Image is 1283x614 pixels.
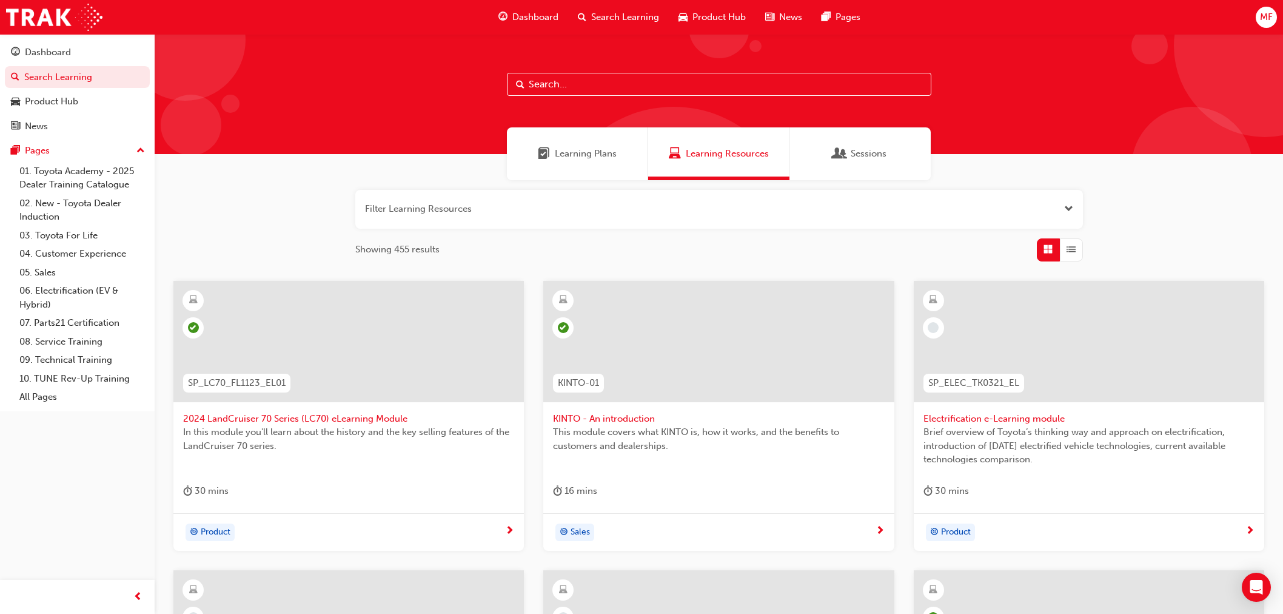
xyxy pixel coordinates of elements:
a: SessionsSessions [789,127,931,180]
span: guage-icon [498,10,508,25]
span: Learning Plans [555,147,617,161]
span: news-icon [765,10,774,25]
span: learningRecordVerb_PASS-icon [558,322,569,333]
span: News [779,10,802,24]
span: Sales [571,525,590,539]
a: Dashboard [5,41,150,64]
a: car-iconProduct Hub [669,5,755,30]
a: search-iconSearch Learning [568,5,669,30]
span: next-icon [1245,526,1255,537]
span: Learning Plans [538,147,550,161]
span: learningRecordVerb_NONE-icon [928,322,939,333]
div: Dashboard [25,46,71,59]
span: learningResourceType_ELEARNING-icon [929,582,937,598]
span: up-icon [136,143,145,159]
span: prev-icon [133,590,142,605]
span: Electrification e-Learning module [923,412,1255,426]
span: KINTO-01 [558,376,599,390]
span: Product Hub [692,10,746,24]
button: Open the filter [1064,202,1073,216]
span: pages-icon [11,146,20,157]
div: News [25,120,48,133]
a: 04. Customer Experience [15,245,150,263]
div: 30 mins [923,484,969,499]
span: SP_ELEC_TK0321_EL [928,376,1019,390]
span: Product [201,525,230,539]
span: Pages [836,10,860,24]
span: target-icon [560,525,568,541]
button: Pages [5,140,150,162]
span: Brief overview of Toyota’s thinking way and approach on electrification, introduction of [DATE] e... [923,425,1255,467]
span: target-icon [930,525,939,541]
span: learningResourceType_ELEARNING-icon [189,292,198,308]
button: DashboardSearch LearningProduct HubNews [5,39,150,140]
span: learningResourceType_ELEARNING-icon [559,582,568,598]
button: MF [1256,7,1277,28]
span: Showing 455 results [355,243,440,257]
span: news-icon [11,121,20,132]
div: Product Hub [25,95,78,109]
a: SP_ELEC_TK0321_ELElectrification e-Learning moduleBrief overview of Toyota’s thinking way and app... [914,281,1264,552]
a: 05. Sales [15,263,150,282]
span: search-icon [11,72,19,83]
a: News [5,115,150,138]
span: 2024 LandCruiser 70 Series (LC70) eLearning Module [183,412,514,426]
span: MF [1260,10,1273,24]
span: Grid [1043,243,1053,257]
span: Sessions [851,147,886,161]
a: 10. TUNE Rev-Up Training [15,369,150,388]
a: SP_LC70_FL1123_EL012024 LandCruiser 70 Series (LC70) eLearning ModuleIn this module you'll learn ... [173,281,524,552]
a: pages-iconPages [812,5,870,30]
span: car-icon [678,10,688,25]
div: 30 mins [183,484,229,499]
span: learningResourceType_ELEARNING-icon [189,582,198,598]
span: List [1067,243,1076,257]
span: Learning Resources [686,147,769,161]
span: guage-icon [11,47,20,58]
span: pages-icon [822,10,831,25]
span: duration-icon [923,484,933,499]
span: Learning Resources [669,147,681,161]
span: Sessions [834,147,846,161]
a: 03. Toyota For Life [15,226,150,245]
a: 09. Technical Training [15,351,150,369]
span: duration-icon [183,484,192,499]
a: Product Hub [5,90,150,113]
span: Search [516,78,524,92]
span: KINTO - An introduction [553,412,884,426]
a: 02. New - Toyota Dealer Induction [15,194,150,226]
span: SP_LC70_FL1123_EL01 [188,376,286,390]
span: next-icon [505,526,514,537]
a: news-iconNews [755,5,812,30]
span: This module covers what KINTO is, how it works, and the benefits to customers and dealerships. [553,425,884,453]
div: Pages [25,144,50,158]
a: Search Learning [5,66,150,89]
span: Search Learning [591,10,659,24]
a: Learning PlansLearning Plans [507,127,648,180]
span: In this module you'll learn about the history and the key selling features of the LandCruiser 70 ... [183,425,514,453]
span: Product [941,525,971,539]
a: guage-iconDashboard [489,5,568,30]
a: 08. Service Training [15,332,150,351]
a: 01. Toyota Academy - 2025 Dealer Training Catalogue [15,162,150,194]
div: Open Intercom Messenger [1242,573,1271,602]
span: learningRecordVerb_PASS-icon [188,322,199,333]
input: Search... [507,73,931,96]
div: 16 mins [553,484,597,499]
span: search-icon [578,10,586,25]
span: target-icon [190,525,198,541]
span: learningResourceType_ELEARNING-icon [929,292,937,308]
a: Learning ResourcesLearning Resources [648,127,789,180]
span: duration-icon [553,484,562,499]
span: next-icon [876,526,885,537]
img: Trak [6,4,102,31]
span: learningResourceType_ELEARNING-icon [559,292,568,308]
a: KINTO-01KINTO - An introductionThis module covers what KINTO is, how it works, and the benefits t... [543,281,894,552]
span: car-icon [11,96,20,107]
a: 06. Electrification (EV & Hybrid) [15,282,150,314]
span: Dashboard [512,10,558,24]
a: All Pages [15,388,150,407]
